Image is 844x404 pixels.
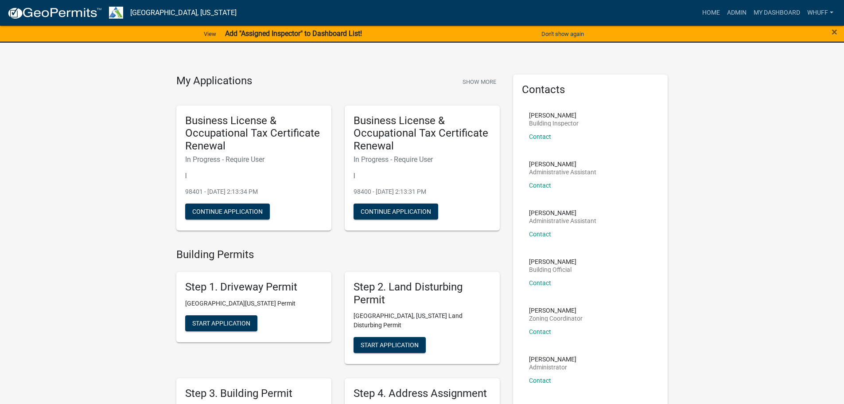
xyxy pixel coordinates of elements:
h5: Step 1. Driveway Permit [185,281,323,294]
p: | [354,171,491,180]
h5: Step 3. Building Permit [185,387,323,400]
p: 98400 - [DATE] 2:13:31 PM [354,187,491,196]
h4: Building Permits [176,248,500,261]
p: Building Official [529,267,576,273]
a: View [200,27,220,41]
p: Building Inspector [529,120,579,126]
p: [GEOGRAPHIC_DATA], [US_STATE] Land Disturbing Permit [354,311,491,330]
a: Contact [529,182,551,189]
h6: In Progress - Require User [185,155,323,164]
h4: My Applications [176,75,252,88]
button: Close [832,27,837,37]
p: Administrative Assistant [529,169,596,175]
button: Start Application [185,315,257,331]
span: Start Application [192,319,250,326]
a: Contact [529,231,551,238]
a: Home [699,4,723,21]
p: Administrator [529,364,576,370]
a: [GEOGRAPHIC_DATA], [US_STATE] [130,5,237,20]
p: Administrative Assistant [529,218,596,224]
a: whuff [804,4,837,21]
strong: Add "Assigned Inspector" to Dashboard List! [225,29,362,38]
p: [PERSON_NAME] [529,112,579,118]
p: Zoning Coordinator [529,315,583,322]
p: 98401 - [DATE] 2:13:34 PM [185,187,323,196]
p: [PERSON_NAME] [529,259,576,265]
a: Admin [723,4,750,21]
p: | [185,171,323,180]
img: Troup County, Georgia [109,7,123,19]
h5: Business License & Occupational Tax Certificate Renewal [354,114,491,153]
p: [GEOGRAPHIC_DATA][US_STATE] Permit [185,299,323,308]
button: Continue Application [185,204,270,220]
a: Contact [529,279,551,286]
button: Start Application [354,337,426,353]
a: Contact [529,133,551,140]
a: Contact [529,377,551,384]
p: [PERSON_NAME] [529,210,596,216]
button: Continue Application [354,204,438,220]
button: Don't show again [538,27,587,41]
h6: In Progress - Require User [354,155,491,164]
h5: Business License & Occupational Tax Certificate Renewal [185,114,323,153]
h5: Step 4. Address Assignment [354,387,491,400]
h5: Contacts [522,83,659,96]
span: Start Application [361,341,419,349]
a: Contact [529,328,551,335]
p: [PERSON_NAME] [529,356,576,362]
p: [PERSON_NAME] [529,161,596,167]
a: My Dashboard [750,4,804,21]
p: [PERSON_NAME] [529,307,583,314]
h5: Step 2. Land Disturbing Permit [354,281,491,306]
span: × [832,26,837,38]
button: Show More [459,75,500,89]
